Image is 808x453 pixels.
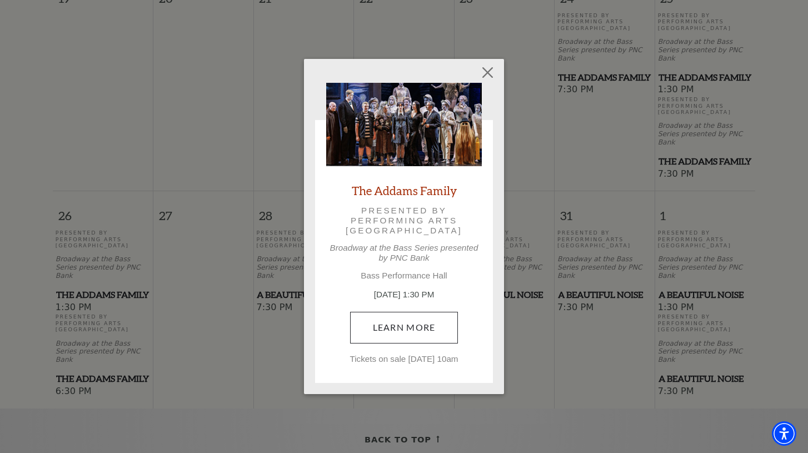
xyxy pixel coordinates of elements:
p: Broadway at the Bass Series presented by PNC Bank [326,243,482,263]
p: Bass Performance Hall [326,271,482,281]
a: October 26, 1:30 PM Learn More Tickets on sale Friday, June 27th at 10am [350,312,458,343]
img: The Addams Family [326,83,482,166]
p: Presented by Performing Arts [GEOGRAPHIC_DATA] [342,206,466,236]
a: The Addams Family [352,183,457,198]
p: [DATE] 1:30 PM [326,288,482,301]
div: Accessibility Menu [772,421,796,446]
p: Tickets on sale [DATE] 10am [326,354,482,364]
button: Close [477,62,498,83]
